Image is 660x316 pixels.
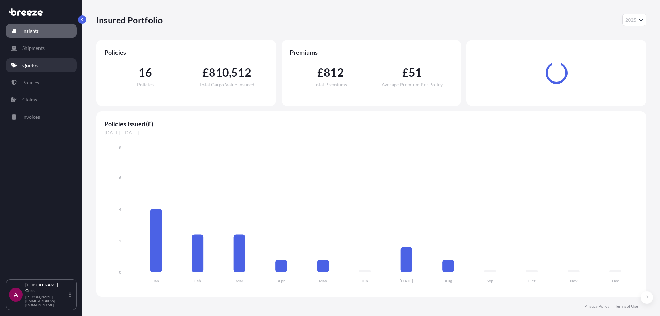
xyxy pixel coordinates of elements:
tspan: 0 [119,270,121,275]
tspan: 4 [119,207,121,212]
tspan: Aug [444,278,452,283]
span: [DATE] - [DATE] [104,129,638,136]
span: Total Premiums [313,82,347,87]
span: A [14,291,18,298]
span: Policies [104,48,268,56]
a: Privacy Policy [584,304,609,309]
tspan: 2 [119,238,121,243]
a: Invoices [6,110,77,124]
span: Total Cargo Value Insured [199,82,254,87]
span: Premiums [290,48,453,56]
span: Policies [137,82,154,87]
p: Insured Portfolio [96,14,163,25]
tspan: Jun [362,278,368,283]
tspan: [DATE] [400,278,413,283]
tspan: May [319,278,327,283]
tspan: Dec [612,278,619,283]
span: , [229,67,231,78]
a: Insights [6,24,77,38]
tspan: Feb [194,278,201,283]
a: Claims [6,93,77,107]
span: £ [317,67,324,78]
span: 512 [231,67,251,78]
p: [PERSON_NAME] Cocks [25,282,68,293]
span: 2025 [625,17,636,23]
p: [PERSON_NAME][EMAIL_ADDRESS][DOMAIN_NAME] [25,295,68,307]
tspan: Mar [236,278,243,283]
span: Policies Issued (£) [104,120,638,128]
span: 16 [139,67,152,78]
span: £ [202,67,209,78]
tspan: Nov [570,278,578,283]
tspan: Oct [528,278,536,283]
span: Average Premium Per Policy [382,82,443,87]
p: Claims [22,96,37,103]
p: Policies [22,79,39,86]
span: £ [402,67,409,78]
p: Shipments [22,45,45,52]
span: 812 [324,67,344,78]
div: Loading [475,48,638,98]
tspan: Apr [278,278,285,283]
a: Policies [6,76,77,89]
a: Quotes [6,58,77,72]
tspan: Jan [153,278,159,283]
span: 51 [409,67,422,78]
p: Invoices [22,113,40,120]
tspan: 6 [119,175,121,180]
p: Quotes [22,62,38,69]
button: Year Selector [622,14,646,26]
tspan: 8 [119,145,121,150]
p: Insights [22,28,39,34]
a: Shipments [6,41,77,55]
a: Terms of Use [615,304,638,309]
span: 810 [209,67,229,78]
tspan: Sep [487,278,493,283]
